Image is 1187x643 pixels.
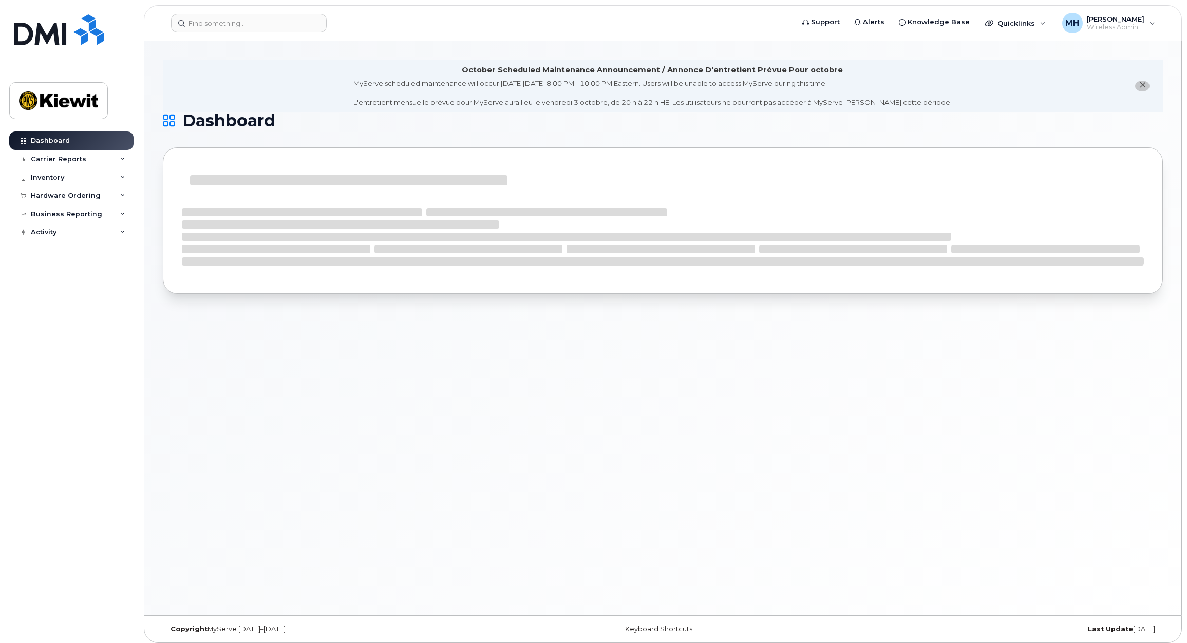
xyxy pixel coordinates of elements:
div: October Scheduled Maintenance Announcement / Annonce D'entretient Prévue Pour octobre [462,65,843,75]
div: MyServe scheduled maintenance will occur [DATE][DATE] 8:00 PM - 10:00 PM Eastern. Users will be u... [353,79,952,107]
span: Dashboard [182,113,275,128]
strong: Copyright [171,625,208,633]
button: close notification [1135,81,1150,91]
div: MyServe [DATE]–[DATE] [163,625,496,633]
strong: Last Update [1088,625,1133,633]
div: [DATE] [830,625,1163,633]
a: Keyboard Shortcuts [625,625,692,633]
